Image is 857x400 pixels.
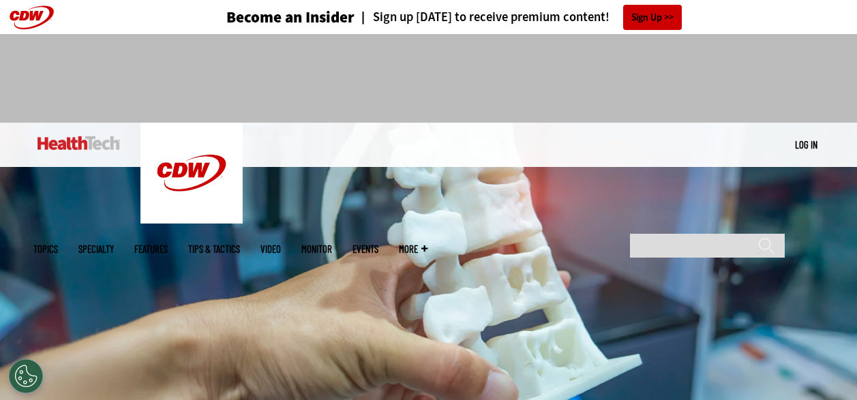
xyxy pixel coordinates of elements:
iframe: advertisement [181,48,677,109]
a: Features [134,244,168,254]
a: MonITor [301,244,332,254]
a: Events [352,244,378,254]
span: Specialty [78,244,114,254]
h3: Become an Insider [226,10,355,25]
img: Home [37,136,120,150]
div: User menu [795,138,817,152]
a: Tips & Tactics [188,244,240,254]
a: CDW [140,213,243,227]
a: Sign Up [623,5,682,30]
a: Sign up [DATE] to receive premium content! [355,11,610,24]
span: Topics [33,244,58,254]
a: Log in [795,138,817,151]
a: Become an Insider [175,10,355,25]
button: Open Preferences [9,359,43,393]
span: More [399,244,427,254]
a: Video [260,244,281,254]
img: Home [140,123,243,224]
div: Cookies Settings [9,359,43,393]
